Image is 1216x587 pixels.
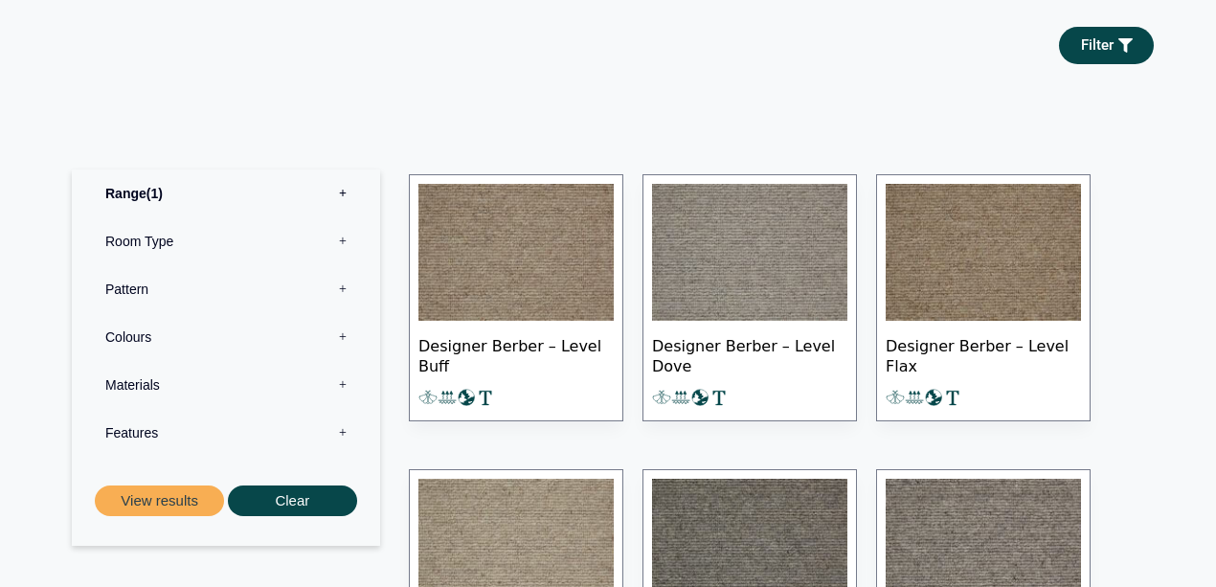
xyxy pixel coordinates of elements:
[95,485,224,517] button: View results
[642,174,857,422] a: Designer Berber – Level Dove
[886,321,1081,388] span: Designer Berber – Level Flax
[86,409,366,457] label: Features
[876,174,1091,422] a: Designer Berber – Level Flax
[418,321,614,388] span: Designer Berber – Level Buff
[86,313,366,361] label: Colours
[86,361,366,409] label: Materials
[86,169,366,217] label: Range
[1059,27,1154,64] a: Filter
[228,485,357,517] button: Clear
[652,321,847,388] span: Designer Berber – Level Dove
[86,265,366,313] label: Pattern
[1081,38,1114,53] span: Filter
[146,186,163,201] span: 1
[409,174,623,422] a: Designer Berber – Level Buff
[86,217,366,265] label: Room Type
